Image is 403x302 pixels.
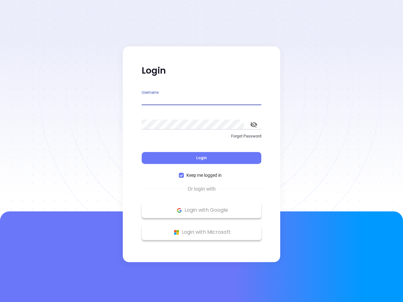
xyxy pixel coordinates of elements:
[142,202,261,218] button: Google Logo Login with Google
[173,228,180,236] img: Microsoft Logo
[142,152,261,164] button: Login
[196,155,207,160] span: Login
[142,65,261,76] p: Login
[142,133,261,139] p: Forgot Password
[175,206,183,214] img: Google Logo
[142,133,261,144] a: Forgot Password
[142,91,159,94] label: Username
[142,224,261,240] button: Microsoft Logo Login with Microsoft
[184,185,219,193] span: Or login with
[184,172,224,179] span: Keep me logged in
[145,227,258,237] p: Login with Microsoft
[246,117,261,132] button: toggle password visibility
[145,205,258,215] p: Login with Google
